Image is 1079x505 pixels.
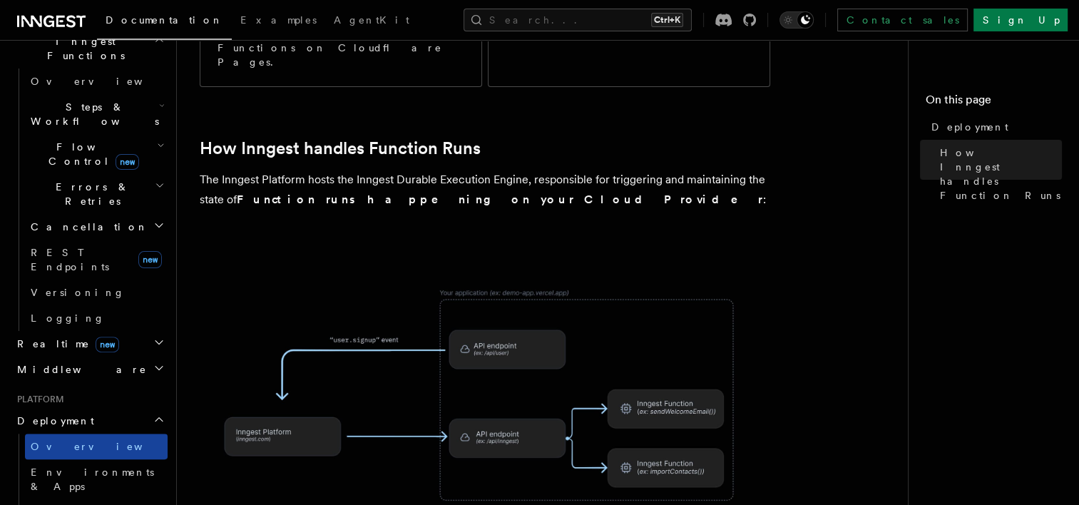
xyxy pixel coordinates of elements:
[11,357,168,382] button: Middleware
[25,134,168,174] button: Flow Controlnew
[25,434,168,459] a: Overview
[232,4,325,39] a: Examples
[25,459,168,499] a: Environments & Apps
[11,34,154,63] span: Inngest Functions
[218,26,464,69] p: Deploy your Inngest Functions on Cloudflare Pages.
[926,114,1062,140] a: Deployment
[973,9,1068,31] a: Sign Up
[25,214,168,240] button: Cancellation
[779,11,814,29] button: Toggle dark mode
[31,287,125,298] span: Versioning
[31,466,154,492] span: Environments & Apps
[25,280,168,305] a: Versioning
[200,170,770,210] p: The Inngest Platform hosts the Inngest Durable Execution Engine, responsible for triggering and m...
[11,394,64,405] span: Platform
[106,14,223,26] span: Documentation
[931,120,1008,134] span: Deployment
[200,138,481,158] a: How Inngest handles Function Runs
[11,362,147,377] span: Middleware
[11,408,168,434] button: Deployment
[25,220,148,234] span: Cancellation
[25,180,155,208] span: Errors & Retries
[138,251,162,268] span: new
[240,14,317,26] span: Examples
[97,4,232,40] a: Documentation
[464,9,692,31] button: Search...Ctrl+K
[934,140,1062,208] a: How Inngest handles Function Runs
[926,91,1062,114] h4: On this page
[31,76,178,87] span: Overview
[25,94,168,134] button: Steps & Workflows
[25,174,168,214] button: Errors & Retries
[940,146,1062,203] span: How Inngest handles Function Runs
[96,337,119,352] span: new
[325,4,418,39] a: AgentKit
[11,331,168,357] button: Realtimenew
[25,68,168,94] a: Overview
[11,414,94,428] span: Deployment
[25,140,157,168] span: Flow Control
[837,9,968,31] a: Contact sales
[237,193,763,206] strong: Function runs happening on your Cloud Provider
[116,154,139,170] span: new
[25,240,168,280] a: REST Endpointsnew
[11,337,119,351] span: Realtime
[11,68,168,331] div: Inngest Functions
[651,13,683,27] kbd: Ctrl+K
[25,305,168,331] a: Logging
[31,312,105,324] span: Logging
[11,29,168,68] button: Inngest Functions
[334,14,409,26] span: AgentKit
[31,441,178,452] span: Overview
[25,100,159,128] span: Steps & Workflows
[31,247,109,272] span: REST Endpoints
